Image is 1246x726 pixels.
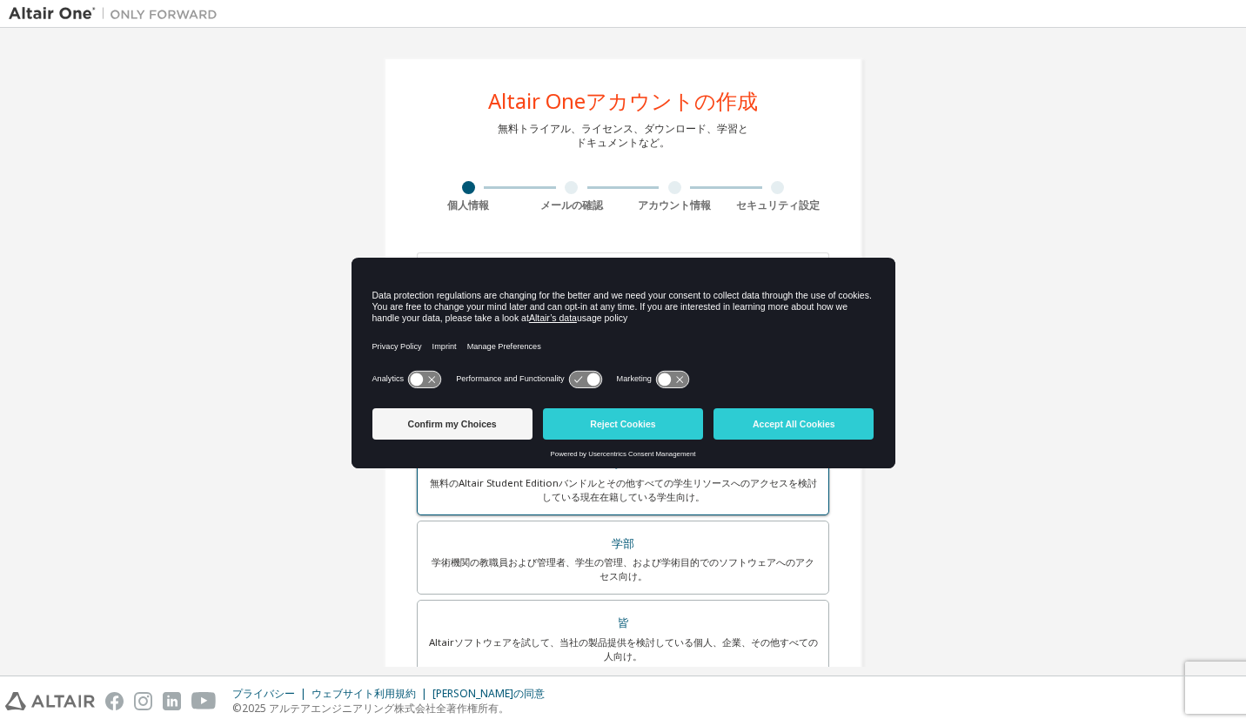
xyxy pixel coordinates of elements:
div: 無料のAltair Student Editionバンドルとその他すべての学生リソースへのアクセスを検討している現在在籍している学生向け。 [428,476,818,504]
img: linkedin.svg [163,692,181,710]
div: 個人情報 [417,198,520,212]
img: Altair One [9,5,226,23]
p: © [232,701,555,716]
div: プライバシー [232,687,311,701]
img: facebook.svg [105,692,124,710]
div: [PERSON_NAME]の同意 [432,687,555,701]
img: altair_logo.svg [5,692,95,710]
img: instagram.svg [134,692,152,710]
div: 無料トライアル、ライセンス、ダウンロード、学習と ドキュメントなど。 [498,122,748,150]
div: セキュリティ設定 [727,198,830,212]
div: メールの確認 [520,198,624,212]
div: Altair Oneアカウントの作成 [488,91,758,111]
img: youtube.svg [191,692,217,710]
div: ウェブサイト利用規約 [311,687,432,701]
div: 皆 [428,611,818,635]
font: 2025 アルテアエンジニアリング株式会社全著作権所有。 [242,701,509,716]
div: 学部 [428,532,818,556]
div: Altairソフトウェアを試して、当社の製品提供を検討している個人、企業、その他すべての人向け。 [428,635,818,663]
div: アカウント情報 [623,198,727,212]
div: 学術機関の教職員および管理者、学生の管理、および学術目的でのソフトウェアへのアクセス向け。 [428,555,818,583]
